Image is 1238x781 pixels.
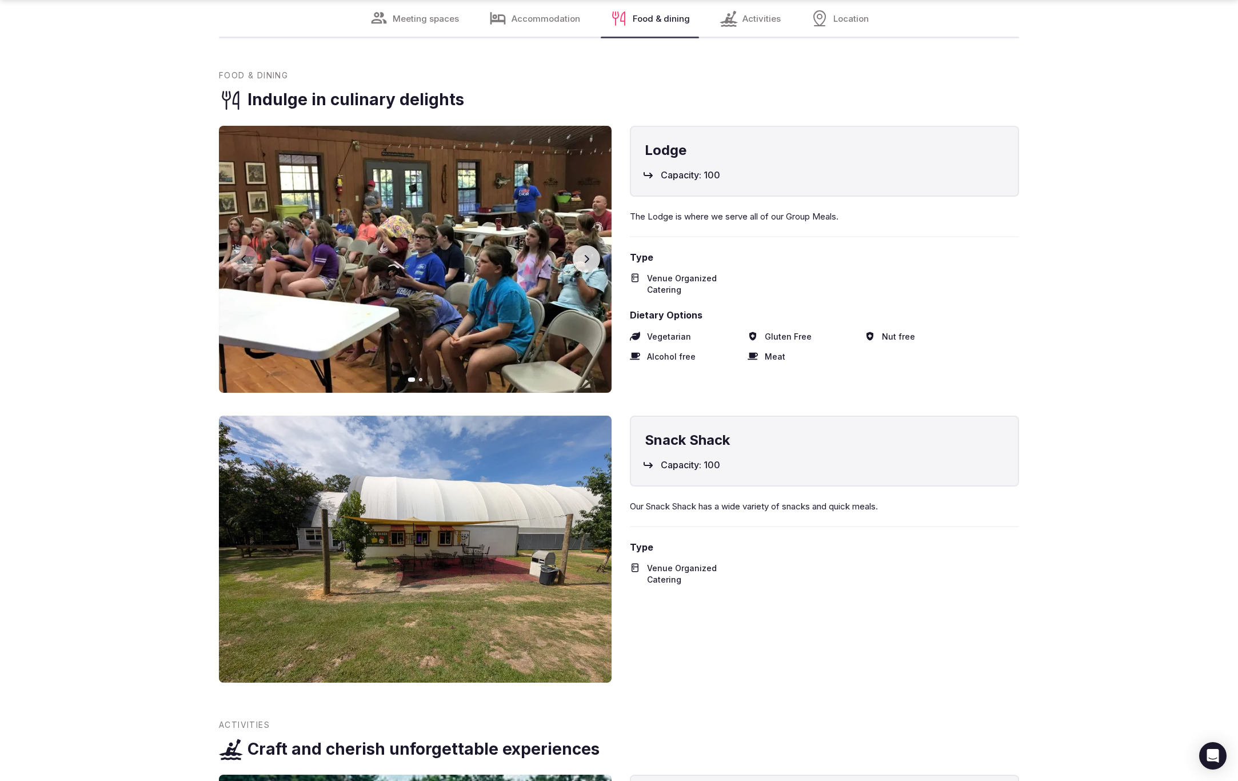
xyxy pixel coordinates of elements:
img: Gallery image 1 [219,416,612,683]
span: Activities [742,13,781,25]
span: Activities [219,719,270,731]
span: The Lodge is where we serve all of our Group Meals. [630,211,838,222]
h3: Craft and cherish unforgettable experiences [247,738,600,760]
div: Open Intercom Messenger [1199,742,1227,770]
button: Go to slide 1 [408,377,415,382]
span: Alcohol free [647,351,696,362]
span: Gluten Free [765,331,812,342]
span: Type [630,251,1019,264]
button: Go to slide 2 [419,378,422,381]
span: Food & dining [633,13,690,25]
span: Venue Organized Catering [647,273,738,295]
span: Our Snack Shack has a wide variety of snacks and quick meals. [630,501,878,512]
span: Nut free [882,331,915,342]
span: Location [833,13,869,25]
span: Type [630,541,1019,553]
img: Gallery image 1 [219,126,612,393]
span: Food & dining [219,70,288,81]
span: Meeting spaces [393,13,459,25]
span: Meat [765,351,785,362]
span: Venue Organized Catering [647,563,738,585]
h3: Indulge in culinary delights [247,89,464,111]
span: Vegetarian [647,331,691,342]
h4: Lodge [645,141,1004,160]
span: Accommodation [512,13,580,25]
span: Capacity: 100 [661,459,720,471]
span: Dietary Options [630,309,1019,321]
span: Capacity: 100 [661,169,720,181]
h4: Snack Shack [645,431,1004,450]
